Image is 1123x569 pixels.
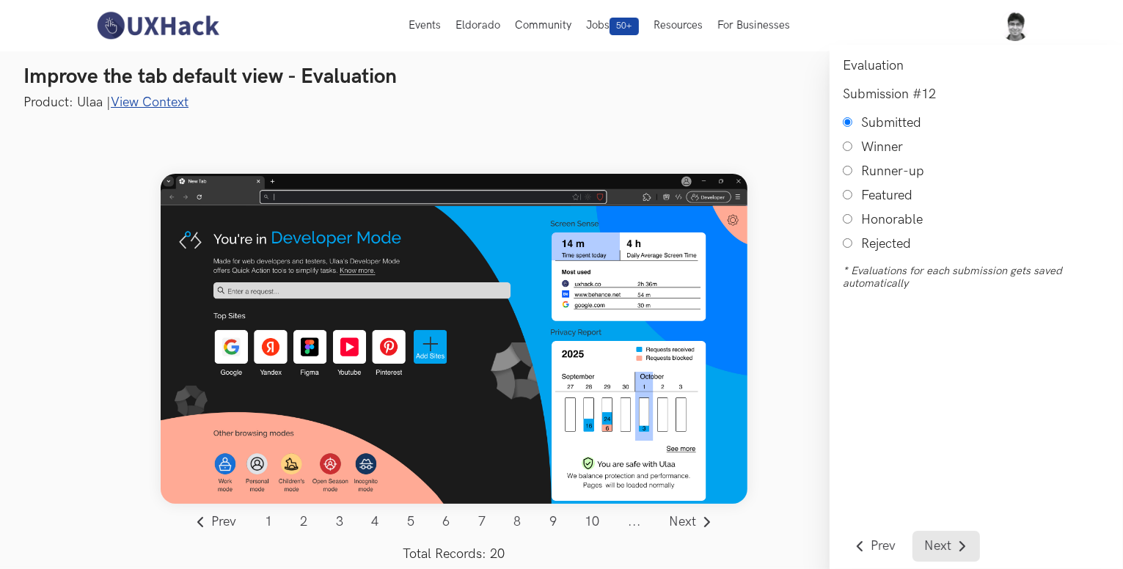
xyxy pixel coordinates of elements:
a: Page 8 [502,507,533,537]
a: Go to next submission [912,531,980,562]
a: Page 9 [538,507,569,537]
img: Submission Image [161,174,747,504]
label: * Evaluations for each submission gets saved automatically [843,265,1110,290]
a: Page 4 [359,507,391,537]
h6: Evaluation [843,58,1110,73]
span: Prev [212,515,237,529]
a: Go to previous submission [843,531,908,562]
h3: Improve the tab default view - Evaluation [23,65,1100,89]
label: Runner-up [861,164,924,179]
a: Go to previous page [183,507,249,537]
label: Featured [861,188,912,203]
a: Page 1 [253,507,285,537]
a: Page 7 [467,507,498,537]
p: Product: Ulaa | [23,93,1100,111]
label: Honorable [861,212,923,227]
a: View Context [111,95,189,110]
span: Prev [871,540,896,553]
a: Page 6 [431,507,462,537]
label: Total Records: 20 [183,546,725,562]
a: Go to next page [657,507,725,537]
span: ... [616,507,654,537]
span: 50+ [610,18,639,35]
h6: Submission #12 [843,87,1110,102]
label: Submitted [861,115,921,131]
label: Rejected [861,236,911,252]
a: Page 2 [288,507,320,537]
a: Page 10 [573,507,612,537]
nav: Drawer Pagination [843,531,979,562]
img: UXHack-logo.png [92,10,223,41]
nav: Pagination [183,507,725,562]
span: Next [924,540,951,553]
a: Page 3 [324,507,356,537]
label: Winner [861,139,903,155]
a: Page 5 [395,507,427,537]
img: Your profile pic [1000,10,1031,41]
span: Next [670,515,697,529]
